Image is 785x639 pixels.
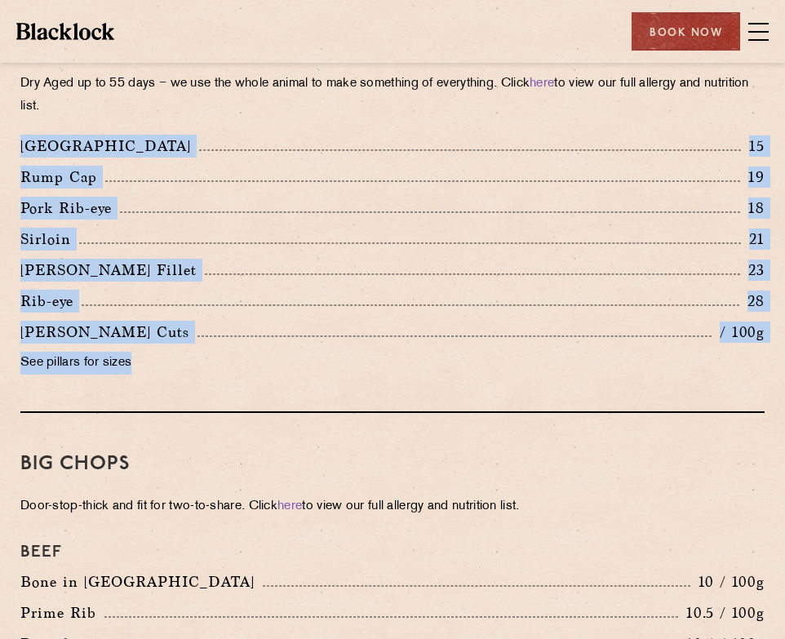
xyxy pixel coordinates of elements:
[20,73,765,118] p: Dry Aged up to 55 days − we use the whole animal to make something of everything. Click to view o...
[20,601,104,624] p: Prime Rib
[16,23,114,39] img: BL_Textured_Logo-footer-cropped.svg
[740,197,765,219] p: 18
[20,197,120,220] p: Pork Rib-eye
[277,500,302,513] a: here
[741,135,765,157] p: 15
[678,602,765,623] p: 10.5 / 100g
[740,166,765,188] p: 19
[632,12,740,51] div: Book Now
[712,322,765,343] p: / 100g
[739,291,765,312] p: 28
[20,570,263,593] p: Bone in [GEOGRAPHIC_DATA]
[20,259,205,282] p: [PERSON_NAME] Fillet
[20,290,82,313] p: Rib-eye
[20,135,199,158] p: [GEOGRAPHIC_DATA]
[20,166,105,189] p: Rump Cap
[20,352,765,375] p: See pillars for sizes
[740,260,765,281] p: 23
[20,321,197,344] p: [PERSON_NAME] Cuts
[20,495,765,518] p: Door-stop-thick and fit for two-to-share. Click to view our full allergy and nutrition list.
[20,543,765,562] h4: Beef
[20,454,765,475] h3: Big Chops
[690,571,765,592] p: 10 / 100g
[530,78,554,90] a: here
[741,229,765,250] p: 21
[20,228,79,251] p: Sirloin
